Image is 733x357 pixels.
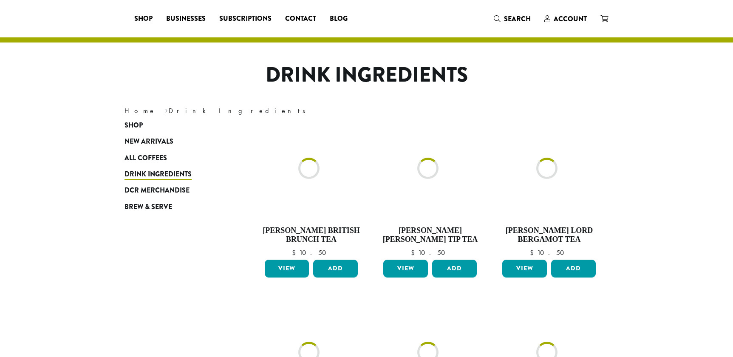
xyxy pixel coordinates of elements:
a: [PERSON_NAME] [PERSON_NAME] Tip Tea $10.50 [381,122,479,256]
a: All Coffees [125,150,226,166]
a: Account [538,12,594,26]
span: Shop [134,14,153,24]
span: New Arrivals [125,136,173,147]
span: $ [411,248,418,257]
span: $ [530,248,537,257]
a: View [383,260,428,278]
h4: [PERSON_NAME] [PERSON_NAME] Tip Tea [381,226,479,244]
span: › [165,103,168,116]
a: Drink Ingredients [125,166,226,182]
a: Brew & Serve [125,198,226,215]
span: Drink Ingredients [125,169,192,180]
a: Blog [323,12,354,25]
a: Subscriptions [212,12,278,25]
a: Contact [278,12,323,25]
bdi: 10.50 [411,248,449,257]
span: Blog [330,14,348,24]
a: [PERSON_NAME] British Brunch Tea $10.50 [263,122,360,256]
button: Add [313,260,358,278]
span: Shop [125,120,143,131]
h4: [PERSON_NAME] British Brunch Tea [263,226,360,244]
span: Subscriptions [219,14,272,24]
span: Brew & Serve [125,202,172,212]
nav: Breadcrumb [125,106,354,116]
a: View [502,260,547,278]
bdi: 10.50 [530,248,568,257]
a: Home [125,106,156,115]
bdi: 10.50 [292,248,330,257]
button: Add [551,260,596,278]
a: View [265,260,309,278]
span: Search [504,14,531,24]
span: Businesses [166,14,206,24]
a: [PERSON_NAME] Lord Bergamot Tea $10.50 [500,122,598,256]
button: Add [432,260,477,278]
a: Search [487,12,538,26]
h1: Drink Ingredients [118,63,615,88]
a: DCR Merchandise [125,182,226,198]
span: Account [554,14,587,24]
a: Shop [125,117,226,133]
span: DCR Merchandise [125,185,190,196]
h4: [PERSON_NAME] Lord Bergamot Tea [500,226,598,244]
span: $ [292,248,299,257]
span: Contact [285,14,316,24]
a: New Arrivals [125,133,226,150]
span: All Coffees [125,153,167,164]
a: Shop [127,12,159,25]
a: Businesses [159,12,212,25]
